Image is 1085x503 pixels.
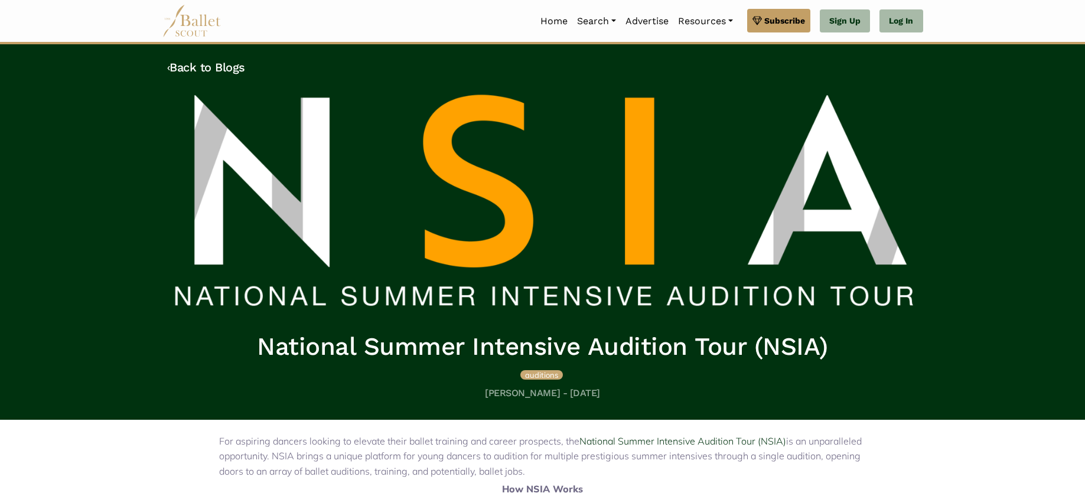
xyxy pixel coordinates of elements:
span: auditions [525,370,558,380]
h5: [PERSON_NAME] - [DATE] [167,387,918,400]
a: Search [572,9,621,34]
img: header_image.img [167,89,918,321]
code: ‹ [167,60,170,74]
a: Home [536,9,572,34]
p: For aspiring dancers looking to elevate their ballet training and career prospects, the is an unp... [219,434,866,479]
a: Resources [673,9,738,34]
a: Subscribe [747,9,810,32]
h1: National Summer Intensive Audition Tour (NSIA) [167,331,918,363]
img: gem.svg [752,14,762,27]
a: ‹Back to Blogs [167,60,245,74]
a: Advertise [621,9,673,34]
span: Subscribe [764,14,805,27]
a: Log In [879,9,923,33]
a: Sign Up [820,9,870,33]
a: National Summer Intensive Audition Tour (NSIA) [579,435,786,447]
strong: How NSIA Works [502,483,583,495]
a: auditions [520,368,563,380]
